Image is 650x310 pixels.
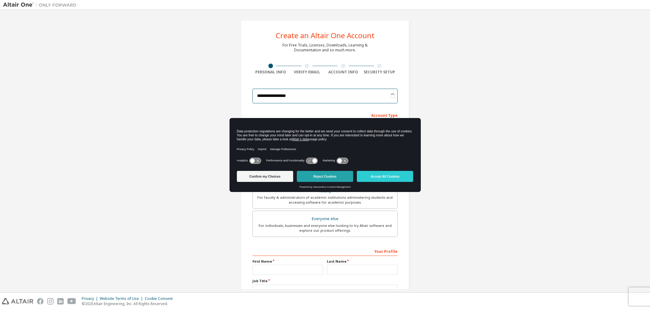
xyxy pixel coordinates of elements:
img: altair_logo.svg [2,298,33,304]
label: Last Name [327,259,398,264]
div: For Free Trials, Licenses, Downloads, Learning & Documentation and so much more. [282,43,368,53]
div: Personal Info [252,70,289,75]
div: Your Profile [252,246,398,256]
div: Everyone else [256,215,394,223]
p: © 2025 Altair Engineering, Inc. All Rights Reserved. [82,301,176,306]
img: instagram.svg [47,298,54,304]
div: Verify Email [289,70,325,75]
div: Account Info [325,70,361,75]
img: Altair One [3,2,80,8]
div: Website Terms of Use [100,296,145,301]
div: Security Setup [361,70,398,75]
label: First Name [252,259,323,264]
img: youtube.svg [67,298,76,304]
div: Create an Altair One Account [276,32,375,39]
div: Privacy [82,296,100,301]
div: Account Type [252,110,398,120]
label: Job Title [252,279,398,283]
img: facebook.svg [37,298,43,304]
div: For individuals, businesses and everyone else looking to try Altair software and explore our prod... [256,223,394,233]
div: Cookie Consent [145,296,176,301]
img: linkedin.svg [57,298,64,304]
div: For faculty & administrators of academic institutions administering students and accessing softwa... [256,195,394,205]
